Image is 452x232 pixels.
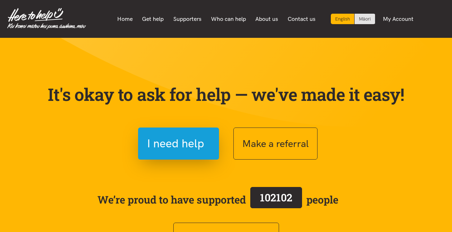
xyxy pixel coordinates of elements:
span: We’re proud to have supported people [97,186,338,214]
a: Switch to Te Reo Māori [355,14,375,24]
span: I need help [147,134,204,153]
a: My Account [378,12,419,27]
button: I need help [138,128,219,160]
a: Supporters [169,12,206,27]
a: About us [251,12,283,27]
a: Get help [137,12,169,27]
a: Contact us [283,12,320,27]
div: Language toggle [331,14,375,24]
a: Who can help [206,12,251,27]
span: 102102 [260,191,292,204]
p: It's okay to ask for help — we've made it easy! [46,84,406,105]
div: Current language [331,14,355,24]
a: 102102 [246,186,306,214]
button: Make a referral [233,128,318,160]
a: Home [113,12,138,27]
img: Home [7,8,86,30]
